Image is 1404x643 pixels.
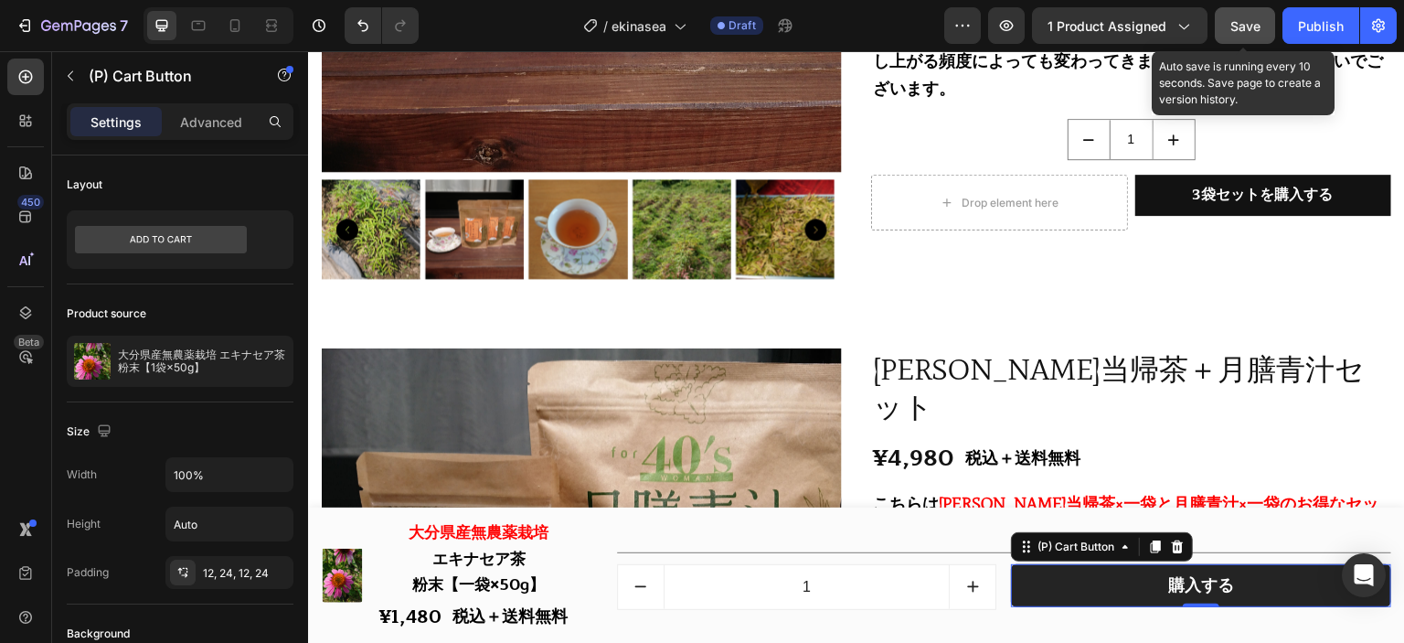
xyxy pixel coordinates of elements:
[90,113,142,132] p: Settings
[308,51,1404,643] iframe: Design area
[497,167,519,189] button: Carousel Next Arrow
[846,69,887,108] button: increment
[7,7,136,44] button: 7
[120,15,128,37] p: 7
[69,467,271,550] div: Rich Text Editor. Editing area: main
[760,69,802,108] button: decrement
[563,391,648,423] div: ¥4,980
[565,443,1070,490] strong: [PERSON_NAME]当帰茶×一袋と月膳青汁×一袋のお得なセット販売
[356,514,643,558] input: quantity
[74,343,111,380] img: product feature img
[1215,7,1275,44] button: Save
[67,305,146,322] div: Product source
[563,297,1083,377] h1: [PERSON_NAME]当帰茶＋月膳青汁セット
[1048,16,1166,36] span: 1 product assigned
[827,123,1084,165] button: 3袋セットを購入する
[1230,18,1260,34] span: Save
[1282,7,1359,44] button: Publish
[166,458,292,491] input: Auto
[118,348,286,374] p: 大分県産無農薬栽培 エキナセア茶 粉末【1袋×50g】
[67,420,115,445] div: Size
[603,16,608,36] span: /
[345,7,419,44] div: Undo/Redo
[1032,7,1207,44] button: 1 product assigned
[657,398,772,416] strong: 税込＋送料無料
[612,16,666,36] span: ekinasea
[89,65,244,87] p: (P) Cart Button
[565,443,631,463] strong: こちらは
[180,113,242,132] p: Advanced
[1342,553,1386,597] div: Open Intercom Messenger
[101,468,240,495] strong: 大分県産無農薬栽培
[67,177,102,193] div: Layout
[67,466,97,483] div: Width
[17,195,44,209] div: 450
[67,626,130,642] div: Background
[123,495,217,521] strong: エキナセア茶
[642,514,687,558] button: increment
[860,524,926,545] div: 購入する
[104,520,237,547] strong: 粉末【一袋×50g】
[310,514,356,558] button: decrement
[166,508,292,541] input: Auto
[885,131,1026,157] div: 3袋セットを購入する
[67,564,109,581] div: Padding
[654,145,750,159] div: Drop element here
[726,488,810,504] div: (P) Cart Button
[203,565,289,582] div: 12, 24, 12, 24
[802,69,846,108] input: quantity
[703,513,1083,556] button: 購入する
[144,552,259,579] strong: 税込＋送料無料
[67,516,101,532] div: Height
[729,17,756,34] span: Draft
[1298,16,1344,36] div: Publish
[14,335,44,349] div: Beta
[69,553,134,580] div: ¥1,480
